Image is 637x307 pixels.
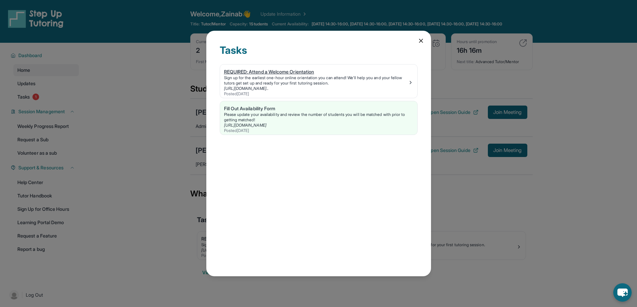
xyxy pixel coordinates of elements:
[220,64,417,98] a: REQUIRED: Attend a Welcome OrientationSign up for the earliest one-hour online orientation you ca...
[224,75,408,86] div: Sign up for the earliest one-hour online orientation you can attend! We’ll help you and your fell...
[224,68,408,75] div: REQUIRED: Attend a Welcome Orientation
[224,128,413,133] div: Posted [DATE]
[224,112,413,123] div: Please update your availability and review the number of students you will be matched with prior ...
[224,86,269,91] a: [URL][DOMAIN_NAME]..
[224,123,267,128] a: [URL][DOMAIN_NAME]
[220,44,418,64] div: Tasks
[224,91,408,97] div: Posted [DATE]
[220,101,417,135] a: Fill Out Availability FormPlease update your availability and review the number of students you w...
[224,105,413,112] div: Fill Out Availability Form
[613,283,632,302] button: chat-button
